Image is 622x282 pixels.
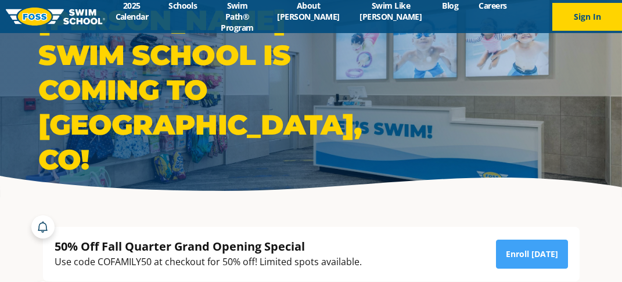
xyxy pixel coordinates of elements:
[552,3,622,31] button: Sign In
[55,254,362,270] div: Use code COFAMILY50 at checkout for 50% off! Limited spots available.
[496,240,568,269] a: Enroll [DATE]
[38,3,305,177] h1: [PERSON_NAME] Swim School is coming to [GEOGRAPHIC_DATA], CO!
[6,8,105,26] img: FOSS Swim School Logo
[55,238,362,254] div: 50% Off Fall Quarter Grand Opening Special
